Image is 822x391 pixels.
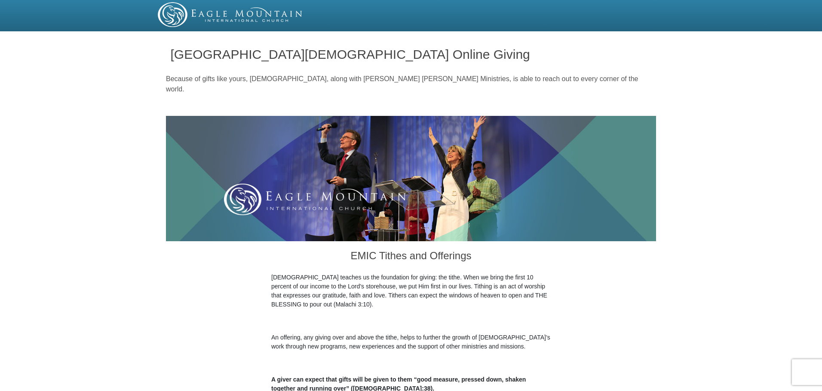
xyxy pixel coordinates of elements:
img: EMIC [158,2,303,27]
p: Because of gifts like yours, [DEMOGRAPHIC_DATA], along with [PERSON_NAME] [PERSON_NAME] Ministrie... [166,74,656,94]
h1: [GEOGRAPHIC_DATA][DEMOGRAPHIC_DATA] Online Giving [171,47,652,61]
h3: EMIC Tithes and Offerings [271,241,551,273]
p: An offering, any giving over and above the tithe, helps to further the growth of [DEMOGRAPHIC_DAT... [271,333,551,351]
p: [DEMOGRAPHIC_DATA] teaches us the foundation for giving: the tithe. When we bring the first 10 pe... [271,273,551,309]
